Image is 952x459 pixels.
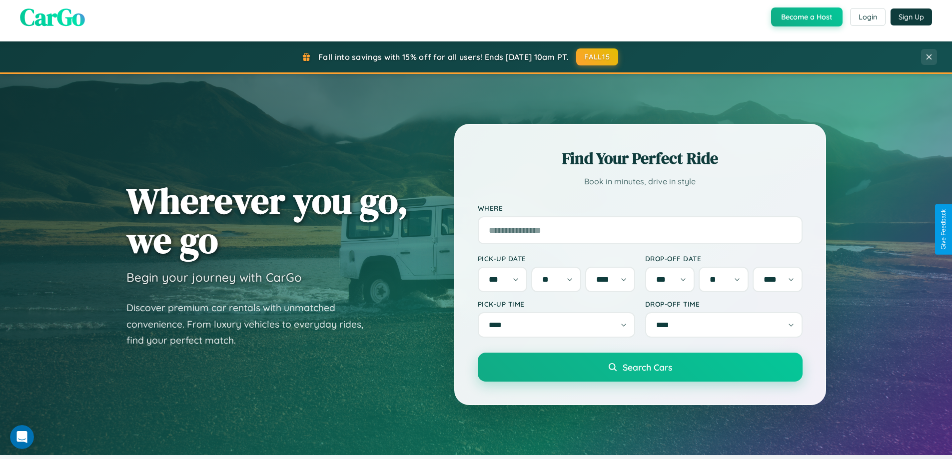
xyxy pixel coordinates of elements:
button: Search Cars [478,353,803,382]
button: Login [850,8,886,26]
div: Give Feedback [940,209,947,250]
label: Pick-up Time [478,300,635,308]
iframe: Intercom live chat [10,425,34,449]
h3: Begin your journey with CarGo [126,270,302,285]
p: Discover premium car rentals with unmatched convenience. From luxury vehicles to everyday rides, ... [126,300,376,349]
label: Where [478,204,803,212]
h1: Wherever you go, we go [126,181,408,260]
label: Pick-up Date [478,254,635,263]
span: Search Cars [623,362,672,373]
span: CarGo [20,0,85,33]
p: Book in minutes, drive in style [478,174,803,189]
button: Become a Host [771,7,843,26]
label: Drop-off Time [645,300,803,308]
h2: Find Your Perfect Ride [478,147,803,169]
button: FALL15 [576,48,618,65]
span: Fall into savings with 15% off for all users! Ends [DATE] 10am PT. [318,52,569,62]
label: Drop-off Date [645,254,803,263]
button: Sign Up [891,8,932,25]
